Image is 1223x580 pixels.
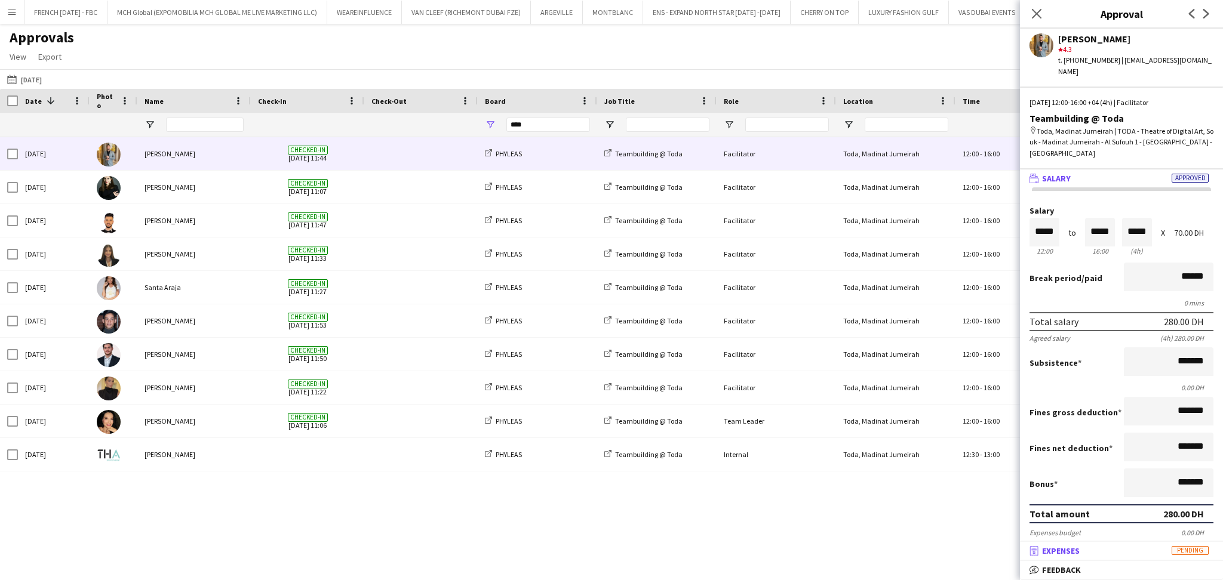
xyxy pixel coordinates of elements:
div: Facilitator [717,171,836,203]
span: Checked-in [288,346,328,355]
img: Maria Leontyeva [97,176,121,200]
a: PHYLEAS [485,283,522,292]
div: 4.3 [1058,44,1213,55]
button: ENS - EXPAND NORTH STAR [DATE] -[DATE] [643,1,791,24]
div: Facilitator [717,338,836,371]
span: 16:00 [984,149,1000,158]
div: Facilitator [717,204,836,237]
div: Facilitator [717,237,836,270]
span: Photo [97,92,116,110]
label: Subsistence [1030,357,1081,368]
div: [DATE] [18,204,90,237]
span: 12:00 [963,283,979,292]
div: 0.00 DH [1030,383,1213,392]
span: - [980,183,982,192]
span: 16:00 [984,316,1000,325]
label: Salary [1030,206,1213,215]
div: Toda, Madinat Jumeirah [836,304,955,337]
span: [DATE] 11:53 [258,304,357,337]
span: Pending [1172,546,1209,555]
button: Open Filter Menu [485,119,496,130]
img: Taisa Bachur [97,377,121,400]
div: Facilitator [717,304,836,337]
div: [DATE] [18,371,90,404]
img: Daryna Ihnatenko [97,243,121,267]
div: Toda, Madinat Jumeirah [836,171,955,203]
div: Teambuilding @ Toda [1030,113,1213,124]
div: X [1161,229,1165,237]
div: [PERSON_NAME] [137,237,251,270]
span: Time [963,97,980,106]
span: 12:00 [963,149,979,158]
img: Jarryn Van Dyk [97,310,121,334]
span: 16:00 [984,249,1000,258]
span: 16:00 [984,216,1000,225]
div: 280.00 DH [1163,508,1204,520]
div: Toda, Madinat Jumeirah [836,137,955,170]
span: PHYLEAS [496,417,522,425]
button: Open Filter Menu [604,119,615,130]
div: 16:00 [1085,246,1115,255]
span: [DATE] 11:06 [258,405,357,437]
div: (4h) 280.00 DH [1160,334,1213,343]
a: PHYLEAS [485,417,522,425]
span: Teambuilding @ Toda [615,283,683,292]
div: Agreed salary [1030,334,1070,343]
div: [PERSON_NAME] [1058,33,1213,44]
div: [DATE] [18,271,90,304]
div: [DATE] [18,137,90,170]
div: [PERSON_NAME] [137,204,251,237]
img: Carolina Alvarez [97,410,121,434]
mat-expansion-panel-header: Feedback [1020,561,1223,579]
a: Teambuilding @ Toda [604,383,683,392]
span: Checked-in [288,146,328,155]
div: Expenses budget [1030,528,1081,537]
a: Teambuilding @ Toda [604,417,683,425]
a: Teambuilding @ Toda [604,450,683,459]
div: Toda, Madinat Jumeirah [836,204,955,237]
span: Location [843,97,873,106]
div: Toda, Madinat Jumeirah | TODA - Theatre of Digital Art, Souk - Madinat Jumeirah - Al Sufouh 1 - [... [1030,126,1213,159]
a: Teambuilding @ Toda [604,350,683,359]
span: Checked-in [288,279,328,288]
input: Job Title Filter Input [626,118,709,132]
span: [DATE] 11:07 [258,171,357,203]
span: - [980,383,982,392]
span: PHYLEAS [496,316,522,325]
img: Ahmed Fouda [97,143,121,166]
button: VAN CLEEF (RICHEMONT DUBAI FZE) [402,1,531,24]
div: [DATE] [18,237,90,270]
span: [DATE] 11:33 [258,237,357,270]
span: [DATE] 11:22 [258,371,357,404]
span: Feedback [1042,564,1081,575]
div: 70.00 DH [1174,229,1213,237]
label: Fines net deduction [1030,443,1113,453]
span: 12:00 [963,183,979,192]
img: Santa Araja [97,276,121,300]
div: [PERSON_NAME] [137,405,251,437]
div: [DATE] 12:00-16:00 +04 (4h) | Facilitator [1030,97,1213,108]
span: Teambuilding @ Toda [615,417,683,425]
img: Qusai Wahbeh [97,209,121,233]
div: 0.00 DH [1181,528,1213,537]
button: VAS DUBAI EVENTS [949,1,1025,24]
div: Toda, Madinat Jumeirah [836,271,955,304]
span: [DATE] 11:50 [258,338,357,371]
span: Teambuilding @ Toda [615,450,683,459]
button: [DATE] [5,72,44,87]
span: Job Title [604,97,635,106]
span: Teambuilding @ Toda [615,216,683,225]
a: PHYLEAS [485,249,522,258]
span: View [10,51,26,62]
span: Date [25,97,42,106]
a: Teambuilding @ Toda [604,183,683,192]
div: [DATE] [18,405,90,437]
input: Name Filter Input [166,118,244,132]
span: Checked-in [288,380,328,388]
div: [DATE] [18,438,90,471]
span: Teambuilding @ Toda [615,183,683,192]
label: Fines gross deduction [1030,407,1121,418]
a: PHYLEAS [485,450,522,459]
a: PHYLEAS [485,149,522,158]
span: Checked-in [288,179,328,188]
